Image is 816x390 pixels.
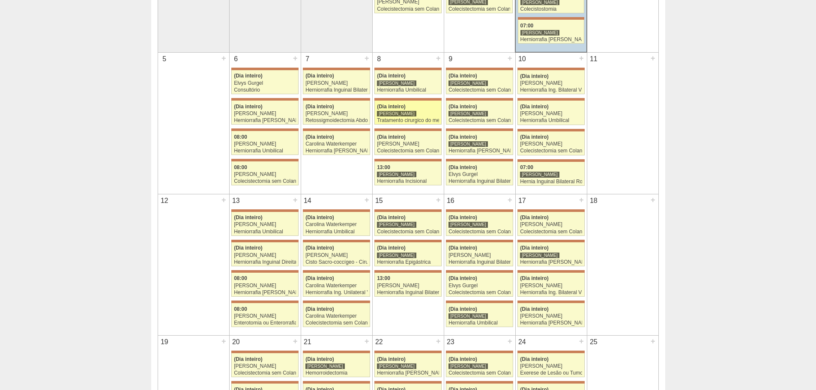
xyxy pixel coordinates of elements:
[520,290,582,295] div: Herniorrafia Ing. Bilateral VL
[374,70,441,94] a: (Dia inteiro) [PERSON_NAME] Herniorrafia Umbilical
[446,209,513,212] div: Key: Maria Braido
[220,336,227,347] div: +
[517,131,584,155] a: (Dia inteiro) [PERSON_NAME] Colecistectomia sem Colangiografia
[520,30,560,36] div: [PERSON_NAME]
[448,370,511,376] div: Colecistectomia sem Colangiografia
[446,381,513,384] div: Key: Maria Braido
[446,98,513,101] div: Key: Maria Braido
[303,270,370,273] div: Key: Maria Braido
[305,73,334,79] span: (Dia inteiro)
[587,53,601,65] div: 11
[231,351,298,353] div: Key: Maria Braido
[305,320,368,326] div: Colecistectomia sem Colangiografia VL
[448,275,477,281] span: (Dia inteiro)
[520,370,582,376] div: Exerese de Lesão ou Tumor de Pele
[517,303,584,327] a: (Dia inteiro) [PERSON_NAME] Herniorrafia [PERSON_NAME]
[517,101,584,125] a: (Dia inteiro) [PERSON_NAME] Herniorrafia Umbilical
[305,111,368,116] div: [PERSON_NAME]
[520,141,582,147] div: [PERSON_NAME]
[448,290,511,295] div: Colecistectomia sem Colangiografia VL
[231,128,298,131] div: Key: Maria Braido
[230,336,243,348] div: 20
[231,242,298,266] a: (Dia inteiro) [PERSON_NAME] Herniorrafia Inguinal Direita
[374,131,441,155] a: (Dia inteiro) [PERSON_NAME] Colecistectomia sem Colangiografia VL
[587,194,601,207] div: 18
[520,229,582,235] div: Colecistectomia sem Colangiografia VL
[374,270,441,273] div: Key: Maria Braido
[220,53,227,64] div: +
[231,381,298,384] div: Key: Maria Braido
[234,164,247,170] span: 08:00
[231,301,298,303] div: Key: Maria Braido
[517,301,584,303] div: Key: Maria Braido
[448,134,477,140] span: (Dia inteiro)
[303,98,370,101] div: Key: Maria Braido
[374,212,441,236] a: (Dia inteiro) [PERSON_NAME] Colecistectomia sem Colangiografia VL
[517,212,584,236] a: (Dia inteiro) [PERSON_NAME] Colecistectomia sem Colangiografia VL
[231,159,298,161] div: Key: Maria Braido
[303,70,370,94] a: (Dia inteiro) [PERSON_NAME] Herniorrafia Inguinal Bilateral
[448,313,488,319] div: [PERSON_NAME]
[517,68,584,70] div: Key: Maria Braido
[377,252,416,259] div: [PERSON_NAME]
[444,194,457,207] div: 16
[374,101,441,125] a: (Dia inteiro) [PERSON_NAME] Tratamento cirurgico do megaesofago por video
[373,194,386,207] div: 15
[446,101,513,125] a: (Dia inteiro) [PERSON_NAME] Colecistectomia sem Colangiografia VL
[377,370,439,376] div: Herniorrafia [PERSON_NAME]
[517,381,584,384] div: Key: Maria Braido
[377,110,416,117] div: [PERSON_NAME]
[506,336,514,347] div: +
[305,313,368,319] div: Carolina Waterkemper
[305,253,368,258] div: [PERSON_NAME]
[303,101,370,125] a: (Dia inteiro) [PERSON_NAME] Retossigmoidectomia Abdominal
[377,229,439,235] div: Colecistectomia sem Colangiografia VL
[520,222,582,227] div: [PERSON_NAME]
[446,353,513,377] a: (Dia inteiro) [PERSON_NAME] Colecistectomia sem Colangiografia
[374,98,441,101] div: Key: Maria Braido
[303,240,370,242] div: Key: Maria Braido
[517,70,584,94] a: (Dia inteiro) [PERSON_NAME] Herniorrafia Ing. Bilateral VL
[234,179,296,184] div: Colecistectomia sem Colangiografia VL
[305,222,368,227] div: Carolina Waterkemper
[305,259,368,265] div: Cisto Sacro-coccígeo - Cirurgia
[374,273,441,297] a: 13:00 [PERSON_NAME] Herniorrafia Inguinal Bilateral
[374,381,441,384] div: Key: Maria Braido
[448,172,511,177] div: Elvys Gurgel
[578,336,585,347] div: +
[373,336,386,348] div: 22
[305,275,334,281] span: (Dia inteiro)
[234,214,263,220] span: (Dia inteiro)
[448,245,477,251] span: (Dia inteiro)
[305,283,368,289] div: Carolina Waterkemper
[234,245,263,251] span: (Dia inteiro)
[234,283,296,289] div: [PERSON_NAME]
[234,320,296,326] div: Enterotomia ou Enterorrafia
[448,283,511,289] div: Elvys Gurgel
[448,164,477,170] span: (Dia inteiro)
[234,253,296,258] div: [PERSON_NAME]
[649,336,657,347] div: +
[234,290,296,295] div: Herniorrafia [PERSON_NAME]
[578,53,585,64] div: +
[305,104,334,110] span: (Dia inteiro)
[448,229,511,235] div: Colecistectomia sem Colangiografia VL
[231,353,298,377] a: (Dia inteiro) [PERSON_NAME] Colecistectomia sem Colangiografia VL
[303,131,370,155] a: (Dia inteiro) Carolina Waterkemper Herniorrafia [PERSON_NAME]
[234,275,247,281] span: 08:00
[444,53,457,65] div: 9
[448,306,477,312] span: (Dia inteiro)
[234,104,263,110] span: (Dia inteiro)
[231,303,298,327] a: 08:00 [PERSON_NAME] Enterotomia ou Enterorrafia
[446,212,513,236] a: (Dia inteiro) [PERSON_NAME] Colecistectomia sem Colangiografia VL
[234,80,296,86] div: Elvys Gurgel
[448,110,488,117] div: [PERSON_NAME]
[448,363,488,369] div: [PERSON_NAME]
[517,270,584,273] div: Key: Maria Braido
[448,356,477,362] span: (Dia inteiro)
[520,283,582,289] div: [PERSON_NAME]
[234,313,296,319] div: [PERSON_NAME]
[231,101,298,125] a: (Dia inteiro) [PERSON_NAME] Herniorrafia [PERSON_NAME]
[158,53,171,65] div: 5
[230,53,243,65] div: 6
